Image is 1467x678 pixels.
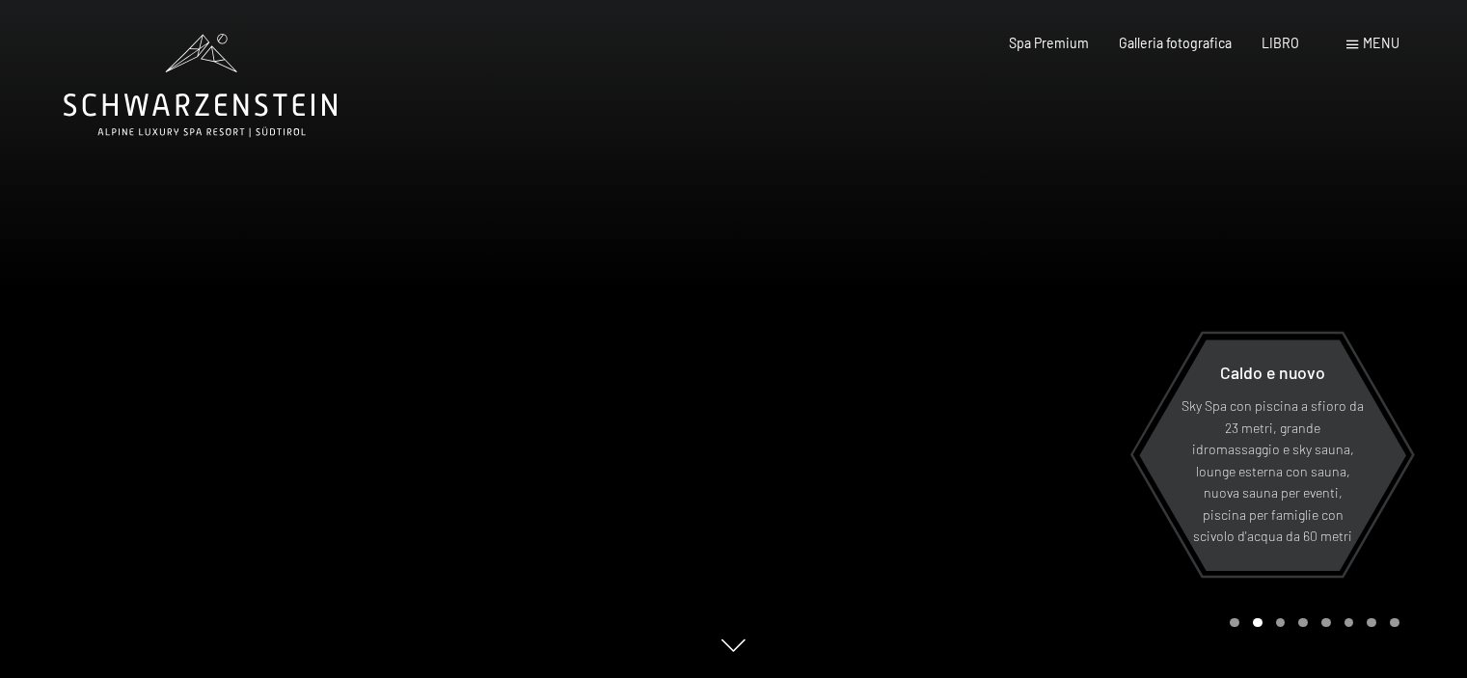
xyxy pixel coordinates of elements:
div: Paginazione carosello [1223,618,1399,628]
div: Carousel Page 1 [1230,618,1239,628]
div: Pagina 8 della giostra [1390,618,1399,628]
div: Pagina 4 del carosello [1298,618,1308,628]
font: Caldo e nuovo [1220,362,1325,383]
div: Pagina 5 della giostra [1321,618,1331,628]
div: Carousel Page 2 (Current Slide) [1253,618,1263,628]
a: LIBRO [1262,35,1299,51]
a: Galleria fotografica [1119,35,1232,51]
div: Carosello Pagina 7 [1367,618,1376,628]
a: Spa Premium [1009,35,1089,51]
div: Pagina 3 della giostra [1276,618,1286,628]
font: Sky Spa con piscina a sfioro da 23 metri, grande idromassaggio e sky sauna, lounge esterna con sa... [1182,397,1364,544]
div: Pagina 6 della giostra [1345,618,1354,628]
a: Caldo e nuovo Sky Spa con piscina a sfioro da 23 metri, grande idromassaggio e sky sauna, lounge ... [1138,339,1407,572]
font: menu [1363,35,1399,51]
